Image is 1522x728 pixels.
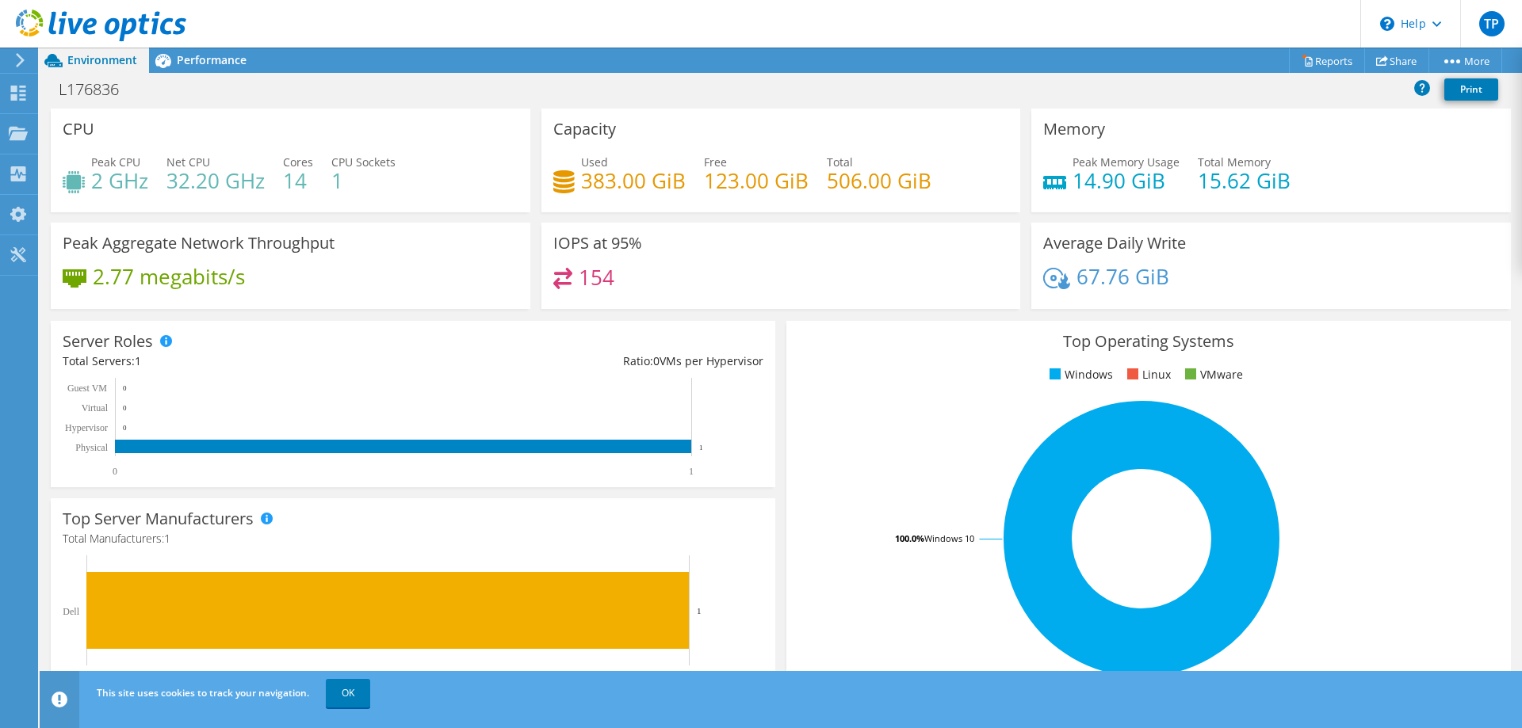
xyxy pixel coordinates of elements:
text: 1 [697,606,702,616]
a: Reports [1289,48,1365,73]
span: Free [704,154,727,170]
tspan: Windows 10 [924,532,974,544]
h4: 1 [331,172,396,189]
text: 0 [123,384,127,392]
h4: Total Manufacturers: [63,530,763,547]
span: 0 [653,353,660,368]
span: Peak CPU [91,154,140,170]
h4: 383.00 GiB [581,172,686,189]
h4: 14 [283,172,313,189]
text: Virtual [82,402,109,414]
h3: Capacity [553,120,616,138]
span: Net CPU [166,154,210,170]
text: 1 [699,444,703,452]
span: Environment [67,52,137,67]
h4: 2.77 megabits/s [93,268,245,285]
h3: Average Daily Write [1043,234,1186,252]
text: Physical [75,442,108,453]
text: Hypervisor [65,422,108,433]
h3: Memory [1043,120,1105,138]
h3: Top Operating Systems [798,333,1499,350]
h4: 15.62 GiB [1198,172,1291,189]
text: 1 [689,466,694,477]
h4: 67.76 GiB [1076,268,1169,285]
h3: IOPS at 95% [553,234,642,252]
li: Linux [1123,366,1171,383]
span: Cores [283,154,313,170]
h4: 2 GHz [91,172,148,189]
span: Total Memory [1198,154,1271,170]
h3: Server Roles [63,333,153,350]
h4: 154 [579,269,614,286]
h3: CPU [63,120,94,138]
span: Total [827,154,853,170]
a: Share [1364,48,1429,73]
li: Windows [1046,366,1113,383]
div: Ratio: VMs per Hypervisor [413,353,763,370]
text: 0 [113,466,117,477]
span: Performance [177,52,247,67]
span: 1 [164,531,170,546]
text: 0 [123,404,127,412]
h3: Top Server Manufacturers [63,510,254,528]
svg: \n [1380,17,1394,31]
text: Guest VM [67,383,107,394]
span: TP [1479,11,1505,36]
a: OK [326,679,370,707]
span: Used [581,154,608,170]
span: This site uses cookies to track your navigation. [97,686,309,699]
span: CPU Sockets [331,154,396,170]
h4: 506.00 GiB [827,172,931,189]
span: 1 [135,353,141,368]
h4: 123.00 GiB [704,172,809,189]
a: More [1428,48,1502,73]
text: Dell [63,606,79,617]
tspan: 100.0% [895,532,924,544]
div: Total Servers: [63,353,413,370]
h4: 32.20 GHz [166,172,265,189]
h3: Peak Aggregate Network Throughput [63,234,335,252]
span: Peak Memory Usage [1073,154,1180,170]
a: Print [1444,78,1498,101]
h4: 14.90 GiB [1073,172,1180,189]
h1: L176836 [52,81,143,98]
text: 0 [123,424,127,432]
li: VMware [1181,366,1243,383]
